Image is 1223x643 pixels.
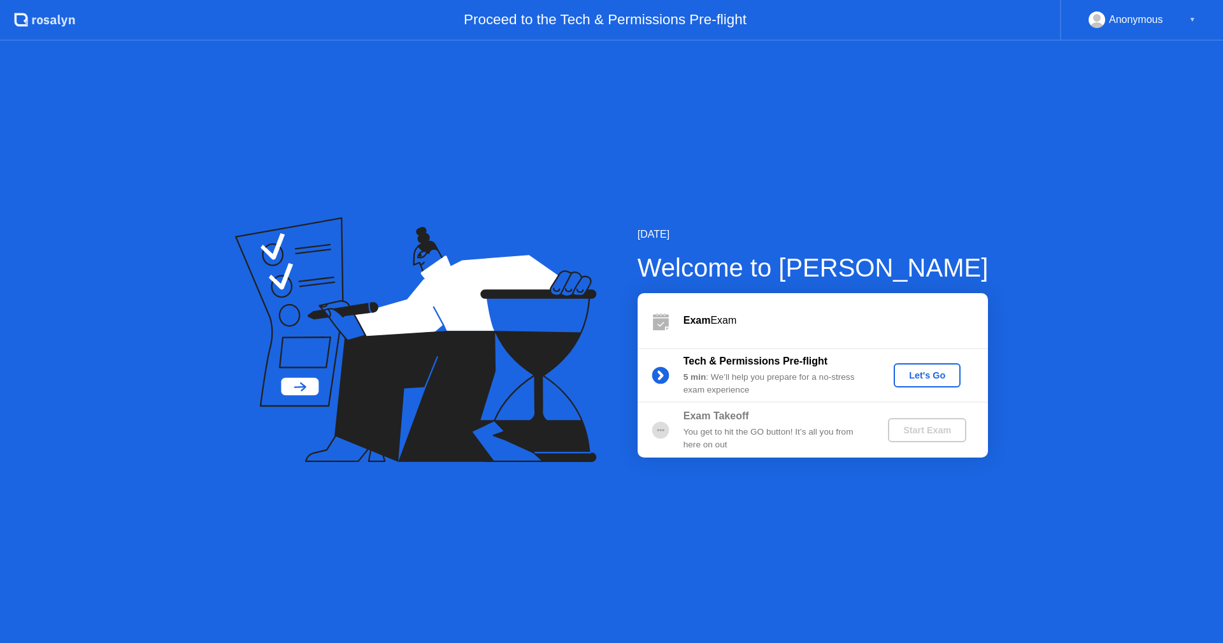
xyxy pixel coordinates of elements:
div: [DATE] [638,227,989,242]
b: Exam [683,315,711,326]
div: ▼ [1189,11,1196,28]
div: Exam [683,313,988,328]
div: : We’ll help you prepare for a no-stress exam experience [683,371,867,397]
div: You get to hit the GO button! It’s all you from here on out [683,426,867,452]
b: 5 min [683,372,706,382]
b: Tech & Permissions Pre-flight [683,356,827,366]
button: Let's Go [894,363,961,387]
button: Start Exam [888,418,966,442]
div: Anonymous [1109,11,1163,28]
b: Exam Takeoff [683,410,749,421]
div: Start Exam [893,425,961,435]
div: Welcome to [PERSON_NAME] [638,249,989,287]
div: Let's Go [899,370,955,380]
